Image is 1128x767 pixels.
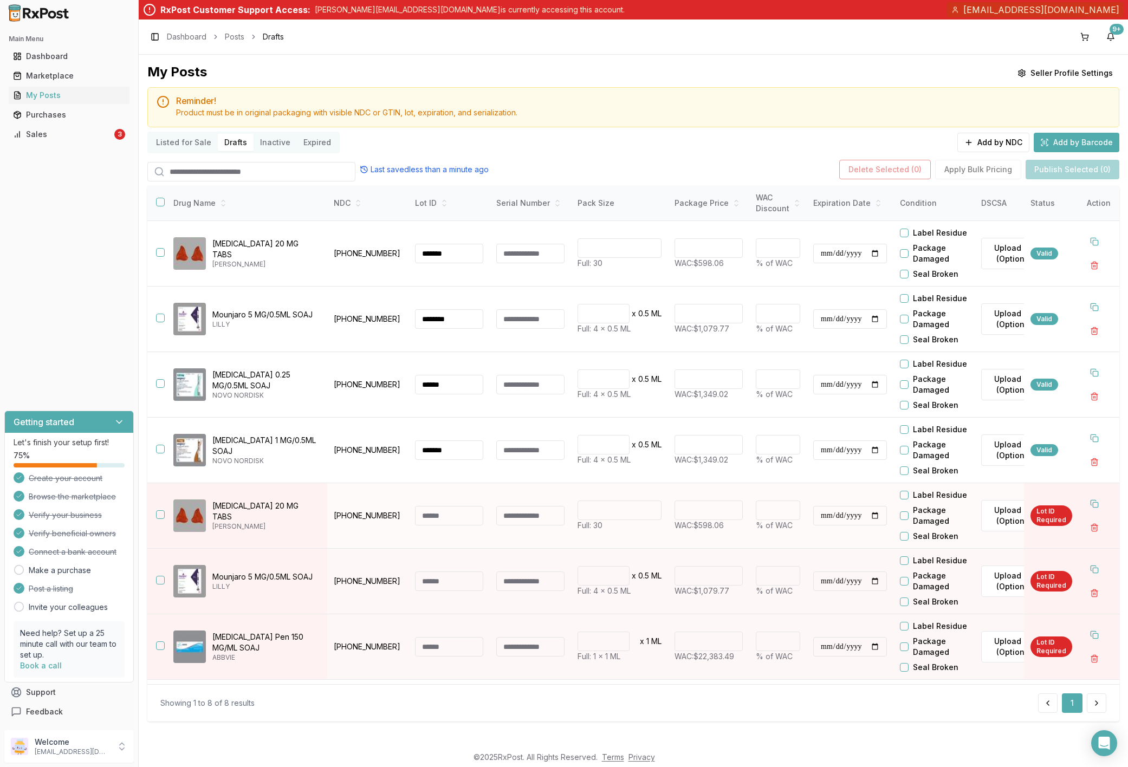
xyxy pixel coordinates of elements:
span: Full: 4 x 0.5 ML [578,586,631,595]
div: Valid [1030,444,1058,456]
h5: Reminder! [176,96,1110,105]
span: % of WAC [756,389,793,399]
img: Mounjaro 5 MG/0.5ML SOAJ [173,565,206,597]
p: LILLY [212,320,319,329]
img: Wegovy 0.25 MG/0.5ML SOAJ [173,368,206,401]
label: Upload File (Optional) [981,434,1049,466]
a: Marketplace [9,66,129,86]
span: Feedback [26,706,63,717]
span: WAC: $598.06 [675,258,724,268]
button: Marketplace [4,67,134,84]
p: [MEDICAL_DATA] 0.25 MG/0.5ML SOAJ [212,369,319,391]
span: WAC: $1,079.77 [675,324,729,333]
span: [EMAIL_ADDRESS][DOMAIN_NAME] [963,3,1119,16]
span: Create your account [29,473,102,484]
label: Upload File (Optional) [981,238,1049,269]
p: Mounjaro 5 MG/0.5ML SOAJ [212,571,319,582]
button: Drafts [218,134,254,151]
p: x [632,308,636,319]
label: Upload File (Optional) [981,565,1049,597]
p: [MEDICAL_DATA] 20 MG TABS [212,238,319,260]
img: Mounjaro 5 MG/0.5ML SOAJ [173,303,206,335]
a: Sales3 [9,125,129,144]
img: RxPost Logo [4,4,74,22]
label: Label Residue [913,555,967,566]
label: Label Residue [913,490,967,500]
label: Package Damaged [913,636,975,658]
p: [PERSON_NAME][EMAIL_ADDRESS][DOMAIN_NAME] is currently accessing this account. [315,4,625,15]
p: [PHONE_NUMBER] [334,641,402,652]
span: Full: 30 [578,521,602,530]
p: Welcome [35,737,110,747]
span: % of WAC [756,324,793,333]
span: Drafts [263,31,284,42]
a: Invite your colleagues [29,602,108,613]
a: My Posts [9,86,129,105]
div: NDC [334,198,402,209]
img: Xarelto 20 MG TABS [173,499,206,532]
button: Support [4,682,134,702]
span: WAC: $1,349.02 [675,389,728,399]
label: Package Damaged [913,308,975,330]
p: x [632,374,636,385]
div: Serial Number [496,198,565,209]
button: Upload File (Optional) [981,500,1049,531]
p: NOVO NORDISK [212,391,319,400]
label: Seal Broken [913,465,958,476]
a: Posts [225,31,244,42]
label: Package Damaged [913,439,975,461]
button: Duplicate [1085,232,1104,251]
div: Open Intercom Messenger [1091,730,1117,756]
img: Skyrizi Pen 150 MG/ML SOAJ [173,630,206,663]
h3: Getting started [14,415,74,428]
th: DSCSA [975,186,1056,221]
button: Delete [1085,649,1104,668]
p: Need help? Set up a 25 minute call with our team to set up. [20,628,118,660]
div: My Posts [147,63,207,83]
p: 0.5 [638,374,649,385]
button: Sales3 [4,126,134,143]
div: Valid [1030,248,1058,259]
div: Dashboard [13,51,125,62]
label: Label Residue [913,359,967,369]
span: WAC: $22,383.49 [675,652,734,661]
label: Label Residue [913,227,967,238]
label: Package Damaged [913,570,975,592]
p: 1 [646,636,649,647]
a: Make a purchase [29,565,91,576]
label: Upload File (Optional) [981,369,1049,400]
button: Duplicate [1085,625,1104,645]
img: Xarelto 20 MG TABS [173,237,206,270]
p: [EMAIL_ADDRESS][DOMAIN_NAME] [35,747,110,756]
span: Full: 30 [578,258,602,268]
button: Expired [297,134,338,151]
div: Marketplace [13,70,125,81]
button: Inactive [254,134,297,151]
span: 75 % [14,450,30,461]
label: Seal Broken [913,596,958,607]
p: [PERSON_NAME] [212,260,319,269]
span: % of WAC [756,455,793,464]
div: Valid [1030,313,1058,325]
p: Let's finish your setup first! [14,437,125,448]
div: Lot ID [415,198,483,209]
button: Feedback [4,702,134,721]
span: Full: 1 x 1 ML [578,652,620,661]
button: Delete [1085,518,1104,537]
div: My Posts [13,90,125,101]
th: Action [1078,186,1119,221]
button: Dashboard [4,48,134,65]
a: Terms [602,752,624,762]
label: Package Damaged [913,505,975,526]
p: 0.5 [638,570,649,581]
label: Seal Broken [913,531,958,542]
label: Upload File (Optional) [981,303,1049,335]
div: WAC Discount [756,192,800,214]
button: My Posts [4,87,134,104]
span: Verify your business [29,510,102,521]
span: Full: 4 x 0.5 ML [578,389,631,399]
div: Last saved less than a minute ago [360,164,489,175]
